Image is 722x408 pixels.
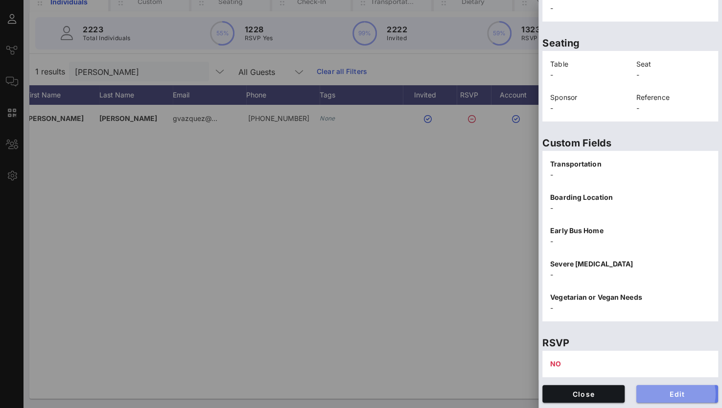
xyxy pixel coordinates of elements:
button: Edit [636,385,719,403]
p: - [550,103,625,114]
p: - [550,236,710,247]
p: - [636,70,711,80]
span: - [550,4,553,12]
p: Seating [542,35,718,51]
p: Seat [636,59,711,70]
p: - [636,103,711,114]
span: Close [550,390,617,398]
p: Early Bus Home [550,225,710,236]
p: - [550,203,710,214]
p: Table [550,59,625,70]
p: Boarding Location [550,192,710,203]
p: - [550,269,710,280]
p: RSVP [542,335,718,351]
p: Reference [636,92,711,103]
span: NO [550,360,561,368]
span: Edit [644,390,711,398]
p: Sponsor [550,92,625,103]
p: Vegetarian or Vegan Needs [550,292,710,303]
p: - [550,169,710,180]
p: Severe [MEDICAL_DATA] [550,259,710,269]
p: - [550,303,710,313]
p: Custom Fields [542,135,718,151]
button: Close [542,385,625,403]
p: Transportation [550,159,710,169]
p: - [550,70,625,80]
